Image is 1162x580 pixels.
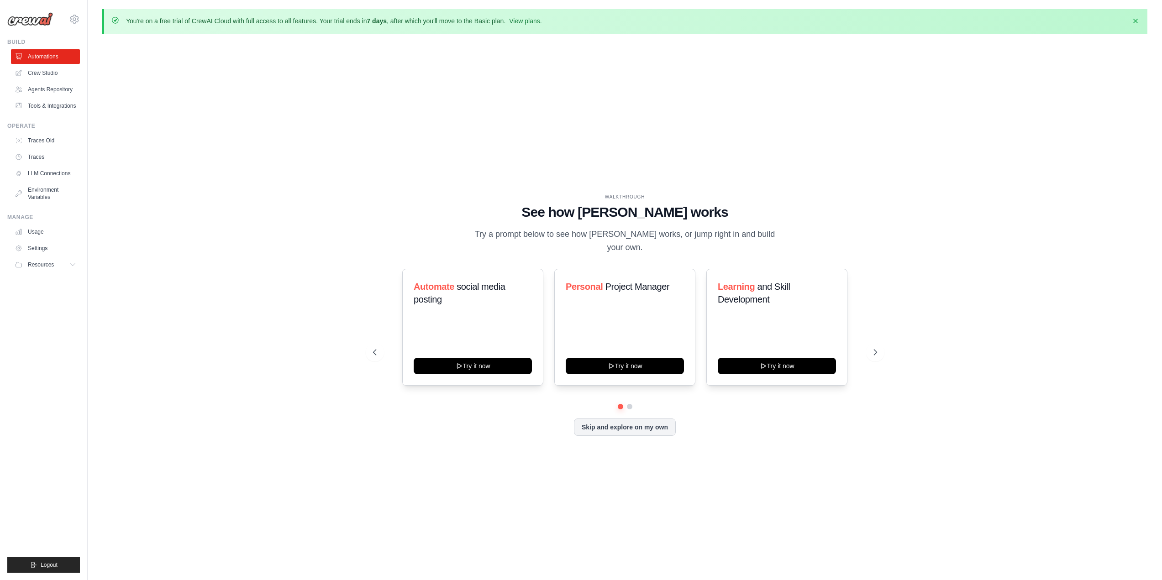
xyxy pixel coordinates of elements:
[414,282,454,292] span: Automate
[11,241,80,256] a: Settings
[11,166,80,181] a: LLM Connections
[414,358,532,374] button: Try it now
[7,122,80,130] div: Operate
[11,133,80,148] a: Traces Old
[11,49,80,64] a: Automations
[367,17,387,25] strong: 7 days
[414,282,505,304] span: social media posting
[566,282,603,292] span: Personal
[472,228,778,255] p: Try a prompt below to see how [PERSON_NAME] works, or jump right in and build your own.
[11,225,80,239] a: Usage
[373,193,877,200] div: WALKTHROUGH
[11,99,80,113] a: Tools & Integrations
[126,16,542,26] p: You're on a free trial of CrewAI Cloud with full access to all features. Your trial ends in , aft...
[605,282,669,292] span: Project Manager
[566,358,684,374] button: Try it now
[7,214,80,221] div: Manage
[11,257,80,272] button: Resources
[7,557,80,573] button: Logout
[11,183,80,204] a: Environment Variables
[11,150,80,164] a: Traces
[7,12,53,26] img: Logo
[373,204,877,220] h1: See how [PERSON_NAME] works
[509,17,540,25] a: View plans
[41,561,58,569] span: Logout
[718,358,836,374] button: Try it now
[11,66,80,80] a: Crew Studio
[718,282,755,292] span: Learning
[574,418,676,436] button: Skip and explore on my own
[28,261,54,268] span: Resources
[7,38,80,46] div: Build
[11,82,80,97] a: Agents Repository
